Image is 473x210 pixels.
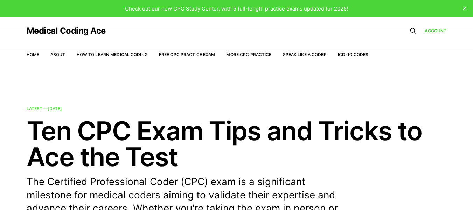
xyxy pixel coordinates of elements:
[27,52,39,57] a: Home
[338,52,368,57] a: ICD-10 Codes
[459,3,470,14] button: close
[425,27,447,34] a: Account
[283,52,327,57] a: Speak Like a Coder
[27,27,106,35] a: Medical Coding Ace
[226,52,271,57] a: More CPC Practice
[77,52,148,57] a: How to Learn Medical Coding
[159,52,215,57] a: Free CPC Practice Exam
[125,5,348,12] span: Check out our new CPC Study Center, with 5 full-length practice exams updated for 2025!
[48,106,62,111] time: [DATE]
[27,106,62,111] span: Latest —
[27,118,447,170] h2: Ten CPC Exam Tips and Tricks to Ace the Test
[50,52,65,57] a: About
